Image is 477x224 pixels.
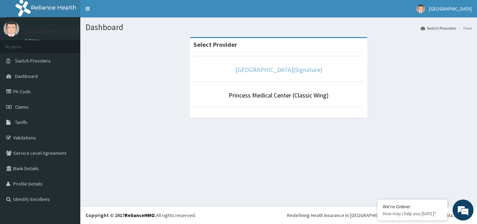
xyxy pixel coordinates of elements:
img: User Image [3,21,19,37]
a: Switch Providers [421,25,456,31]
div: We're Online! [383,203,442,210]
a: Princess Medical Center (Classic Wing) [229,91,329,99]
div: Minimize live chat window [115,3,131,20]
p: How may I help you today? [383,211,442,217]
span: [GEOGRAPHIC_DATA] [429,6,472,12]
span: Switch Providers [15,58,51,64]
span: Dashboard [15,73,38,79]
h1: Dashboard [86,23,472,32]
span: Claims [15,104,29,110]
p: [GEOGRAPHIC_DATA] [24,28,82,35]
strong: Copyright © 2017 . [86,212,156,218]
img: User Image [416,5,425,13]
a: RelianceHMO [125,212,155,218]
span: We're online! [41,67,96,138]
div: Redefining Heath Insurance in [GEOGRAPHIC_DATA] using Telemedicine and Data Science! [287,212,472,219]
strong: Select Provider [193,41,237,49]
a: [GEOGRAPHIC_DATA](Signature) [235,66,322,74]
textarea: Type your message and hit 'Enter' [3,150,133,174]
footer: All rights reserved. [80,206,477,224]
img: d_794563401_company_1708531726252_794563401 [13,35,28,52]
div: Chat with us now [36,39,117,48]
span: Tariffs [15,119,28,125]
a: Online [24,38,41,43]
li: Here [457,25,472,31]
